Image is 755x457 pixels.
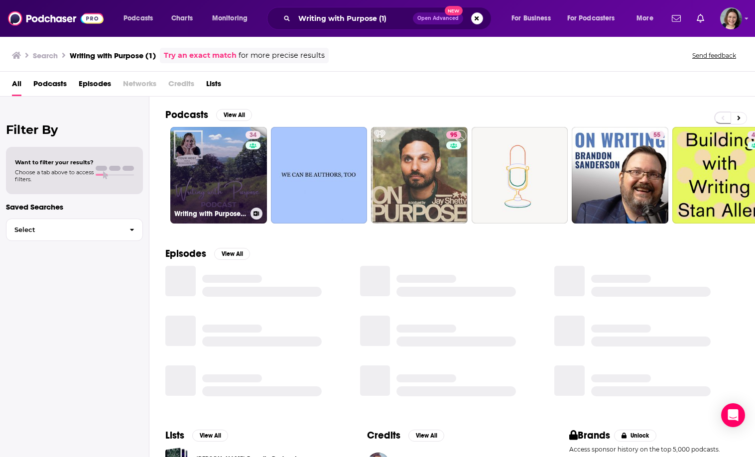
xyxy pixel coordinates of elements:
[15,159,94,166] span: Want to filter your results?
[6,122,143,137] h2: Filter By
[239,50,325,61] span: for more precise results
[6,227,122,233] span: Select
[33,76,67,96] a: Podcasts
[165,429,184,442] h2: Lists
[413,12,463,24] button: Open AdvancedNew
[165,10,199,26] a: Charts
[720,7,742,29] span: Logged in as micglogovac
[408,430,444,442] button: View All
[15,169,94,183] span: Choose a tab above to access filters.
[12,76,21,96] a: All
[171,11,193,25] span: Charts
[446,131,461,139] a: 95
[6,219,143,241] button: Select
[79,76,111,96] a: Episodes
[720,7,742,29] img: User Profile
[649,131,664,139] a: 55
[165,247,250,260] a: EpisodesView All
[371,127,468,224] a: 95
[450,130,457,140] span: 95
[124,11,153,25] span: Podcasts
[165,429,228,442] a: ListsView All
[192,430,228,442] button: View All
[168,76,194,96] span: Credits
[206,76,221,96] a: Lists
[246,131,260,139] a: 34
[214,248,250,260] button: View All
[212,11,248,25] span: Monitoring
[8,9,104,28] img: Podchaser - Follow, Share and Rate Podcasts
[123,76,156,96] span: Networks
[721,403,745,427] div: Open Intercom Messenger
[276,7,501,30] div: Search podcasts, credits, & more...
[170,127,267,224] a: 34Writing with Purpose – Inspiring Readers, Writers, and Nature Lovers
[504,10,563,26] button: open menu
[250,130,256,140] span: 34
[165,109,208,121] h2: Podcasts
[569,429,611,442] h2: Brands
[567,11,615,25] span: For Podcasters
[205,10,260,26] button: open menu
[629,10,666,26] button: open menu
[117,10,166,26] button: open menu
[6,202,143,212] p: Saved Searches
[668,10,685,27] a: Show notifications dropdown
[720,7,742,29] button: Show profile menu
[689,51,739,60] button: Send feedback
[165,247,206,260] h2: Episodes
[511,11,551,25] span: For Business
[636,11,653,25] span: More
[693,10,708,27] a: Show notifications dropdown
[367,429,400,442] h2: Credits
[174,210,247,218] h3: Writing with Purpose – Inspiring Readers, Writers, and Nature Lovers
[164,50,237,61] a: Try an exact match
[70,51,156,60] h3: Writing with Purpose (1)
[165,109,252,121] a: PodcastsView All
[367,429,444,442] a: CreditsView All
[445,6,463,15] span: New
[294,10,413,26] input: Search podcasts, credits, & more...
[614,430,656,442] button: Unlock
[216,109,252,121] button: View All
[33,51,58,60] h3: Search
[417,16,459,21] span: Open Advanced
[572,127,668,224] a: 55
[569,446,739,453] p: Access sponsor history on the top 5,000 podcasts.
[653,130,660,140] span: 55
[561,10,629,26] button: open menu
